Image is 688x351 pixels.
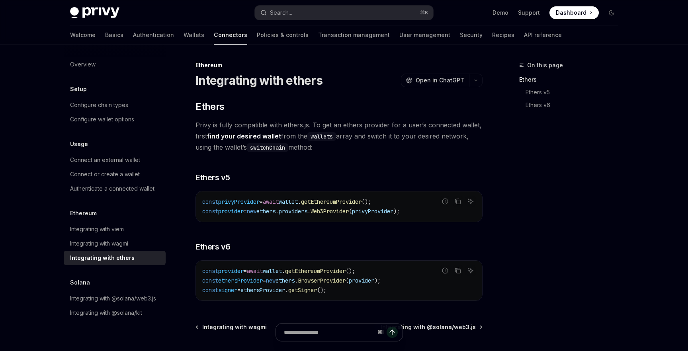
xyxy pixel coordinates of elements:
[70,278,90,287] h5: Solana
[453,196,463,207] button: Copy the contents from the code block
[70,253,135,263] div: Integrating with ethers
[284,324,374,341] input: Ask a question...
[70,139,88,149] h5: Usage
[70,25,96,45] a: Welcome
[64,251,166,265] a: Integrating with ethers
[207,132,281,140] a: find your desired wallet
[256,208,276,215] span: ethers
[237,287,240,294] span: =
[440,196,450,207] button: Report incorrect code
[70,308,142,318] div: Integrating with @solana/kit
[311,208,349,215] span: Web3Provider
[70,115,134,124] div: Configure wallet options
[244,208,247,215] span: =
[247,143,288,152] code: switchChain
[240,287,285,294] span: ethersProvider
[260,198,263,205] span: =
[317,287,326,294] span: ();
[202,198,218,205] span: const
[195,61,483,69] div: Ethereum
[64,306,166,320] a: Integrating with @solana/kit
[247,208,256,215] span: new
[349,208,352,215] span: (
[70,100,128,110] div: Configure chain types
[440,265,450,276] button: Report incorrect code
[295,277,298,284] span: .
[605,6,618,19] button: Toggle dark mode
[64,153,166,167] a: Connect an external wallet
[184,25,204,45] a: Wallets
[70,184,154,193] div: Authenticate a connected wallet
[318,25,390,45] a: Transaction management
[64,112,166,127] a: Configure wallet options
[263,267,282,275] span: wallet
[288,287,317,294] span: getSigner
[556,9,586,17] span: Dashboard
[349,277,374,284] span: provider
[519,86,624,99] a: Ethers v5
[202,287,218,294] span: const
[298,198,301,205] span: .
[401,74,469,87] button: Open in ChatGPT
[64,236,166,251] a: Integrating with wagmi
[527,60,563,70] span: On this page
[352,208,393,215] span: privyProvider
[202,267,218,275] span: const
[202,208,218,215] span: const
[105,25,123,45] a: Basics
[202,277,218,284] span: const
[218,287,237,294] span: signer
[70,84,87,94] h5: Setup
[519,73,624,86] a: Ethers
[64,57,166,72] a: Overview
[416,76,464,84] span: Open in ChatGPT
[518,9,540,17] a: Support
[64,98,166,112] a: Configure chain types
[263,198,279,205] span: await
[374,277,381,284] span: );
[218,198,260,205] span: privyProvider
[519,99,624,111] a: Ethers v6
[70,60,96,69] div: Overview
[70,170,140,179] div: Connect or create a wallet
[362,198,371,205] span: ();
[133,25,174,45] a: Authentication
[218,208,244,215] span: provider
[263,277,266,284] span: =
[285,287,288,294] span: .
[387,327,398,338] button: Send message
[255,6,433,20] button: Open search
[195,241,231,252] span: Ethers v6
[301,198,362,205] span: getEthereumProvider
[492,25,514,45] a: Recipes
[460,25,483,45] a: Security
[549,6,599,19] a: Dashboard
[279,198,298,205] span: wallet
[493,9,508,17] a: Demo
[195,73,322,88] h1: Integrating with ethers
[195,172,230,183] span: Ethers v5
[64,167,166,181] a: Connect or create a wallet
[257,25,309,45] a: Policies & controls
[70,7,119,18] img: dark logo
[247,267,263,275] span: await
[64,181,166,196] a: Authenticate a connected wallet
[465,196,476,207] button: Ask AI
[399,25,450,45] a: User management
[64,222,166,236] a: Integrating with viem
[453,265,463,276] button: Copy the contents from the code block
[276,208,279,215] span: .
[214,25,247,45] a: Connectors
[244,267,247,275] span: =
[195,100,224,113] span: Ethers
[420,10,428,16] span: ⌘ K
[346,267,355,275] span: ();
[276,277,295,284] span: ethers
[279,208,307,215] span: providers
[393,208,400,215] span: );
[195,119,483,153] span: Privy is fully compatible with ethers.js. To get an ethers provider for a user’s connected wallet...
[307,208,311,215] span: .
[70,294,156,303] div: Integrating with @solana/web3.js
[465,265,476,276] button: Ask AI
[70,209,97,218] h5: Ethereum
